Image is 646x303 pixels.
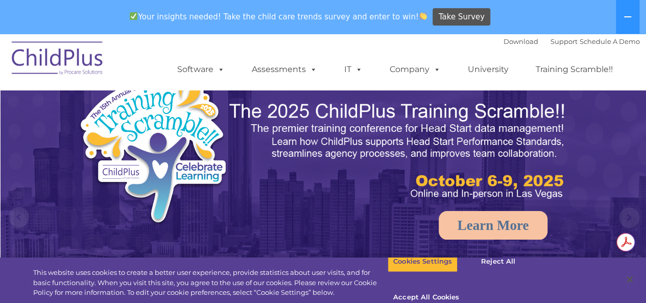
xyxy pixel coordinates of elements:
[618,268,641,291] button: Close
[439,211,548,240] a: Learn More
[580,37,640,45] a: Schedule A Demo
[433,8,490,26] a: Take Survey
[388,251,458,272] button: Cookies Settings
[504,37,640,45] font: |
[551,37,578,45] a: Support
[379,59,451,80] a: Company
[126,7,432,27] span: Your insights needed! Take the child care trends survey and enter to win!
[242,59,327,80] a: Assessments
[466,251,530,272] button: Reject All
[33,268,388,298] div: This website uses cookies to create a better user experience, provide statistics about user visit...
[458,59,519,80] a: University
[7,34,109,85] img: ChildPlus by Procare Solutions
[130,12,137,20] img: ✅
[525,59,623,80] a: Training Scramble!!
[419,12,427,20] img: 👏
[439,8,485,26] span: Take Survey
[504,37,538,45] a: Download
[167,59,235,80] a: Software
[334,59,373,80] a: IT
